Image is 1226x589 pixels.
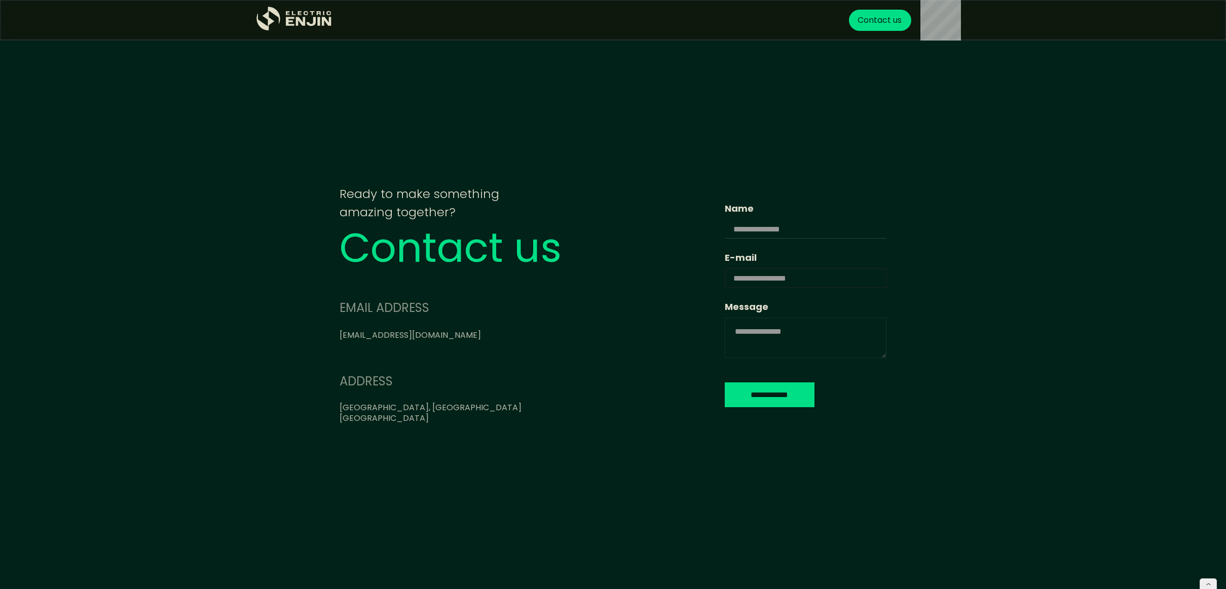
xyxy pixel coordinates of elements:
[340,413,633,424] div: [GEOGRAPHIC_DATA]
[849,10,911,31] a: Contact us
[340,372,633,390] div: address
[340,185,633,221] div: Ready to make something amazing together?
[340,227,633,268] div: Contact us
[725,202,886,407] form: Email Form
[340,403,633,413] div: [GEOGRAPHIC_DATA], [GEOGRAPHIC_DATA]
[340,329,481,341] a: [EMAIL_ADDRESS][DOMAIN_NAME]
[725,202,886,215] label: Name
[340,299,481,317] div: email address
[725,300,886,313] label: Message
[256,7,332,34] a: home
[858,14,902,26] div: Contact us
[725,251,886,264] label: E-mail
